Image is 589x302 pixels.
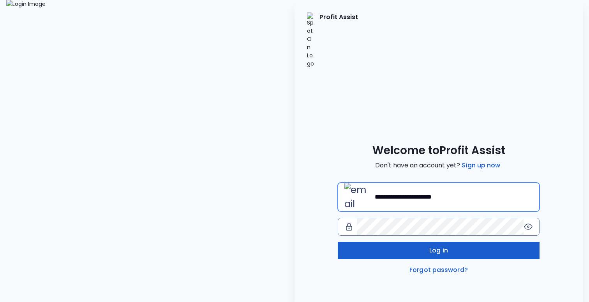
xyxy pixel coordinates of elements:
[307,12,315,68] img: SpotOn Logo
[460,161,502,170] a: Sign up now
[319,12,358,68] p: Profit Assist
[429,246,448,255] span: Log in
[344,183,372,211] img: email
[372,144,505,158] span: Welcome to Profit Assist
[408,265,469,275] a: Forgot password?
[375,161,502,170] span: Don't have an account yet?
[338,242,540,259] button: Log in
